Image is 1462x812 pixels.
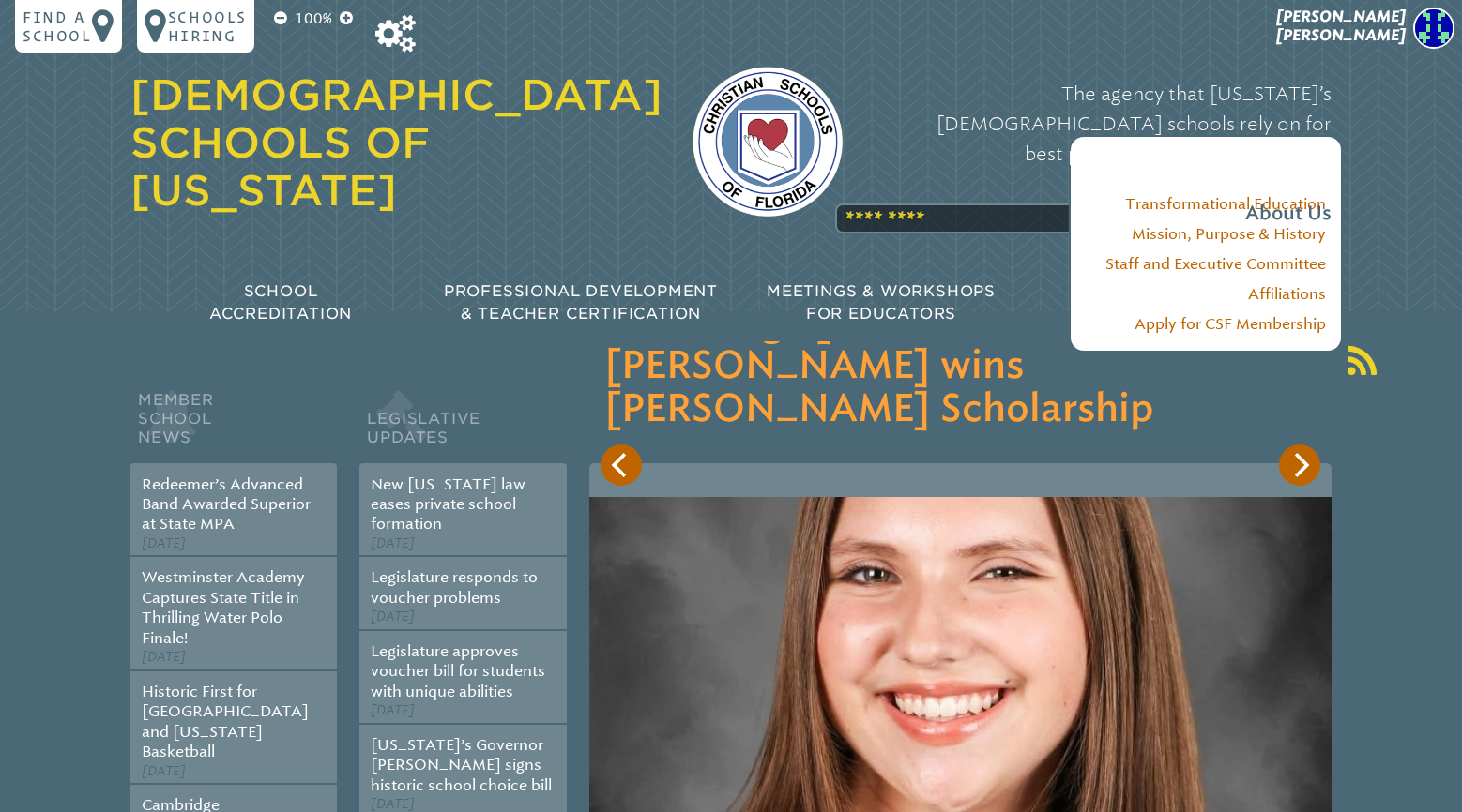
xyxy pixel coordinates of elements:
span: [DATE] [371,702,415,718]
span: [PERSON_NAME] [PERSON_NAME] [1276,8,1406,44]
span: [DATE] [142,535,186,551]
a: Apply for CSF Membership [1135,315,1326,333]
p: 100% [291,8,336,30]
span: [DATE] [371,535,415,551]
a: [US_STATE]’s Governor [PERSON_NAME] signs historic school choice bill [371,736,552,794]
p: The agency that [US_STATE]’s [DEMOGRAPHIC_DATA] schools rely on for best practices in accreditati... [873,79,1332,229]
a: Westminster Academy Captures State Title in Thrilling Water Polo Finale! [142,568,305,646]
span: [DATE] [142,763,186,779]
a: Affiliations [1248,285,1326,303]
button: Next [1279,444,1320,486]
a: [DEMOGRAPHIC_DATA] Schools of [US_STATE] [130,70,662,215]
span: [DATE] [371,796,415,812]
a: Historic First for [GEOGRAPHIC_DATA] and [US_STATE] Basketball [142,683,309,760]
p: Schools Hiring [168,8,247,45]
h2: Member School News [130,386,337,463]
span: [DATE] [142,649,186,665]
span: School Accreditation [209,282,352,323]
h2: Legislative Updates [359,386,566,463]
span: Meetings & Workshops for Educators [767,282,996,323]
button: Previous [601,444,642,486]
img: csf-logo-web-colors.png [693,67,843,217]
h3: Cambridge [DEMOGRAPHIC_DATA][PERSON_NAME] wins [PERSON_NAME] Scholarship [604,302,1317,431]
span: [DATE] [371,609,415,624]
img: 76ffd2a4fbb71011d9448bd30a0b3acf [1413,8,1454,49]
span: About Us [1245,199,1332,229]
a: Legislature approves voucher bill for students with unique abilities [371,642,545,700]
span: Professional Development & Teacher Certification [444,282,718,323]
a: Legislature responds to voucher problems [371,568,538,606]
a: New [US_STATE] law eases private school formation [371,475,525,534]
a: Staff and Executive Committee [1105,255,1326,273]
p: Find a school [23,8,92,45]
a: Redeemer’s Advanced Band Awarded Superior at State MPA [142,475,311,534]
